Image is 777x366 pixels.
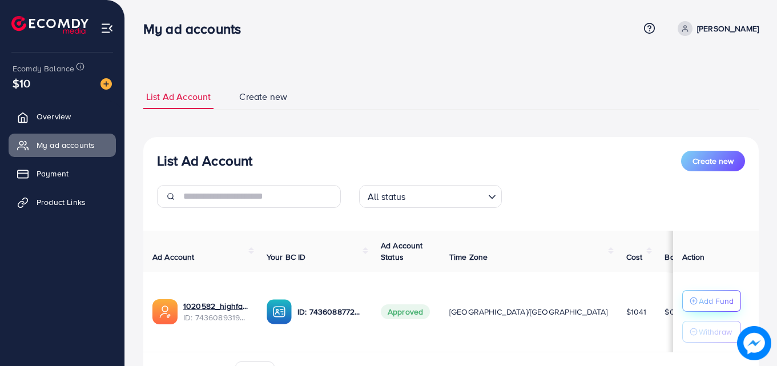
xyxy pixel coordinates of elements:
span: Your BC ID [267,251,306,263]
img: image [100,78,112,90]
span: ID: 7436089319082999809 [183,312,248,323]
span: Product Links [37,196,86,208]
span: Balance [665,251,695,263]
span: My ad accounts [37,139,95,151]
span: $1041 [626,306,647,317]
span: Time Zone [449,251,488,263]
a: Overview [9,105,116,128]
p: ID: 7436088772741382161 [297,305,363,319]
button: Create new [681,151,745,171]
span: $0 [665,306,674,317]
p: Withdraw [699,325,732,339]
img: logo [11,16,88,34]
a: [PERSON_NAME] [673,21,759,36]
span: Ad Account [152,251,195,263]
span: Action [682,251,705,263]
a: Product Links [9,191,116,214]
span: Ecomdy Balance [13,63,74,74]
h3: My ad accounts [143,21,250,37]
button: Withdraw [682,321,741,343]
div: Search for option [359,185,502,208]
span: Ad Account Status [381,240,423,263]
a: 1020582_highfalconmart_1731349480617 [183,300,248,312]
a: My ad accounts [9,134,116,156]
a: Payment [9,162,116,185]
span: Create new [239,90,287,103]
span: Approved [381,304,430,319]
span: Overview [37,111,71,122]
img: menu [100,22,114,35]
span: All status [365,188,408,205]
button: Add Fund [682,290,741,312]
div: <span class='underline'>1020582_highfalconmart_1731349480617</span></br>7436089319082999809 [183,300,248,324]
span: Create new [693,155,734,167]
p: Add Fund [699,294,734,308]
img: ic-ba-acc.ded83a64.svg [267,299,292,324]
span: Cost [626,251,643,263]
span: $10 [13,75,30,91]
img: ic-ads-acc.e4c84228.svg [152,299,178,324]
span: List Ad Account [146,90,211,103]
img: image [737,326,771,360]
span: Payment [37,168,69,179]
p: [PERSON_NAME] [697,22,759,35]
span: [GEOGRAPHIC_DATA]/[GEOGRAPHIC_DATA] [449,306,608,317]
input: Search for option [409,186,484,205]
h3: List Ad Account [157,152,252,169]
